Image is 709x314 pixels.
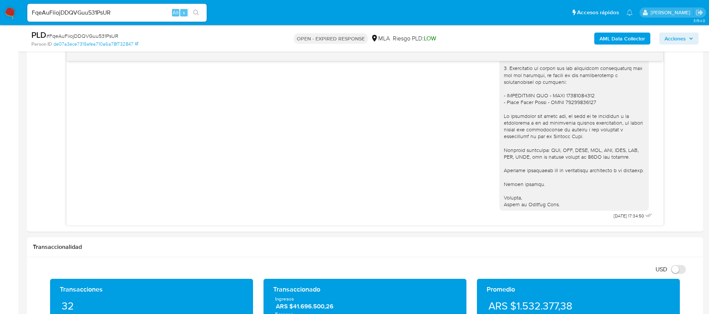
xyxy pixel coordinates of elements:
span: 3.154.0 [693,18,705,24]
span: Accesos rápidos [577,9,619,16]
span: Riesgo PLD: [393,34,436,43]
b: PLD [31,29,46,41]
p: nicolas.duclosson@mercadolibre.com [651,9,693,16]
div: MLA [371,34,390,43]
a: Notificaciones [626,9,633,16]
a: Salir [696,9,703,16]
input: Buscar usuario o caso... [27,8,207,18]
span: Alt [173,9,179,16]
button: search-icon [188,7,204,18]
h1: Transaccionalidad [33,243,697,251]
a: de07a3ece7319afea710a6a78f732847 [53,41,138,48]
button: AML Data Collector [594,33,650,45]
span: Acciones [665,33,686,45]
span: # FqeAuFiiojDDQVGuu531PsUR [46,32,118,40]
b: AML Data Collector [599,33,645,45]
b: Person ID [31,41,52,48]
p: OPEN - EXPIRED RESPONSE [294,33,368,44]
span: [DATE] 17:34:50 [614,213,644,219]
button: Acciones [659,33,699,45]
span: s [183,9,185,16]
span: LOW [424,34,436,43]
